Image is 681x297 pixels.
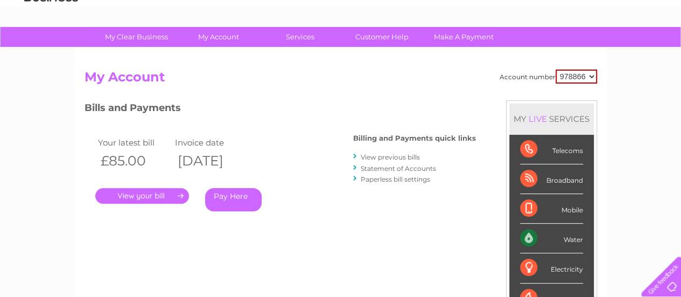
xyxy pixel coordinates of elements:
div: Account number [500,70,597,84]
td: Invoice date [172,135,250,150]
th: £85.00 [95,150,173,172]
a: . [95,188,189,204]
a: Telecoms [549,46,581,54]
h3: Bills and Payments [85,100,476,119]
h2: My Account [85,70,597,90]
a: Energy [518,46,542,54]
h4: Billing and Payments quick links [353,134,476,142]
a: Paperless bill settings [361,175,430,183]
a: Blog [587,46,603,54]
a: Water [492,46,512,54]
a: Statement of Accounts [361,164,436,172]
div: Mobile [520,194,583,224]
div: Telecoms [520,135,583,164]
div: Broadband [520,164,583,194]
a: Pay Here [205,188,262,211]
th: [DATE] [172,150,250,172]
a: My Account [174,27,263,47]
a: 0333 014 3131 [478,5,552,19]
a: Customer Help [338,27,426,47]
div: MY SERVICES [509,103,594,134]
div: Electricity [520,253,583,283]
div: Clear Business is a trading name of Verastar Limited (registered in [GEOGRAPHIC_DATA] No. 3667643... [87,6,595,52]
a: Make A Payment [419,27,508,47]
img: logo.png [24,28,79,61]
a: Services [256,27,345,47]
td: Your latest bill [95,135,173,150]
a: My Clear Business [92,27,181,47]
div: Water [520,224,583,253]
div: LIVE [526,114,549,124]
a: Log out [645,46,671,54]
a: View previous bills [361,153,420,161]
a: Contact [609,46,636,54]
